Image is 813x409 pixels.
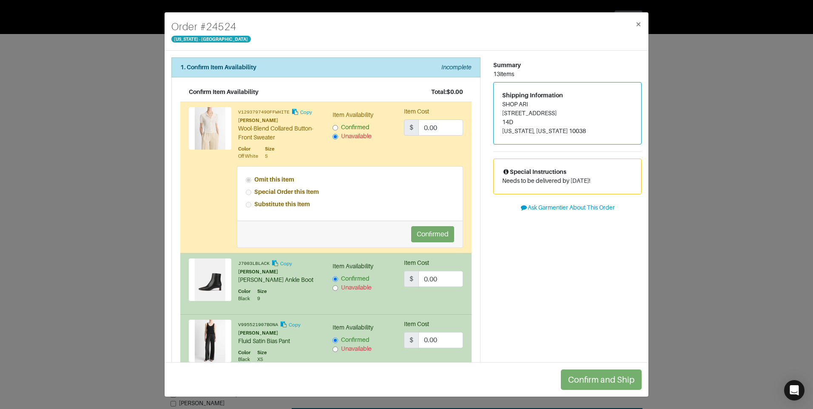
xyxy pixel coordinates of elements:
div: Size [265,145,274,153]
label: Item Availability [333,262,373,271]
div: Total: $0.00 [431,88,463,97]
div: Color [238,145,258,153]
input: Confirmed [333,125,338,131]
div: Confirm Item Availability [189,88,259,97]
strong: Substitute this Item [254,201,310,207]
input: Substitute this Item [246,202,251,207]
input: Confirmed [333,338,338,343]
img: Product [189,107,231,150]
small: V995521907BONA [238,322,278,327]
div: Black [238,295,250,302]
span: Shipping Information [502,92,563,99]
button: Copy [271,258,293,268]
div: S [265,153,274,160]
button: Confirm and Ship [561,369,642,390]
div: Off White [238,153,258,160]
div: Color [238,349,250,356]
div: [PERSON_NAME] [238,117,320,124]
img: Product [189,320,231,362]
input: Unavailable [333,285,338,291]
span: Unavailable [341,133,372,139]
p: Needs to be delivered by [DATE]! [502,176,633,185]
div: 13 items [493,70,642,79]
strong: Special Order this Item [254,188,319,195]
small: Copy [289,322,301,327]
div: Size [257,349,267,356]
span: $ [404,119,419,136]
input: Omit this item [246,177,251,183]
strong: Omit this item [254,176,294,183]
label: Item Availability [333,323,373,332]
div: Fluid Satin Bias Pant [238,337,320,346]
em: Incomplete [441,64,472,71]
input: Special Order this Item [246,190,251,195]
div: Size [257,288,267,295]
img: Product [189,258,231,301]
span: Confirmed [341,124,370,131]
small: V129379749OFFWHITE [238,110,290,115]
h4: Order # 24524 [171,19,251,34]
label: Item Cost [404,107,429,116]
label: Item Cost [404,258,429,267]
strong: 1. Confirm Item Availability [180,64,256,71]
div: [PERSON_NAME] Ankle Boot [238,276,320,284]
span: Confirmed [341,336,370,343]
div: XS [257,356,267,363]
span: $ [404,271,419,287]
div: Color [238,288,250,295]
button: Ask Garmentier About This Order [493,201,642,214]
span: Unavailable [341,284,372,291]
small: Copy [280,261,292,266]
button: Copy [279,320,301,329]
span: Confirmed [341,275,370,282]
div: Wool-Blend Collared Button-Front Sweater [238,124,320,142]
div: Summary [493,61,642,70]
span: Unavailable [341,345,372,352]
small: Copy [300,110,312,115]
span: [US_STATE] - [GEOGRAPHIC_DATA] [171,36,251,43]
button: Close [628,12,648,36]
span: $ [404,332,419,348]
div: [PERSON_NAME] [238,268,320,276]
input: Unavailable [333,347,338,352]
small: J7003LBLACK [238,261,270,267]
div: 9 [257,295,267,302]
label: Item Cost [404,320,429,329]
span: × [635,18,642,30]
address: SHOP ARI [STREET_ADDRESS] 14D [US_STATE], [US_STATE] 10038 [502,100,633,136]
label: Item Availability [333,111,373,119]
button: Confirmed [411,226,454,242]
button: Copy [291,107,313,117]
div: [PERSON_NAME] [238,329,320,337]
input: Confirmed [333,276,338,282]
div: Black [238,356,250,363]
span: Special Instructions [502,168,566,175]
input: Unavailable [333,134,338,139]
div: Open Intercom Messenger [784,380,804,400]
